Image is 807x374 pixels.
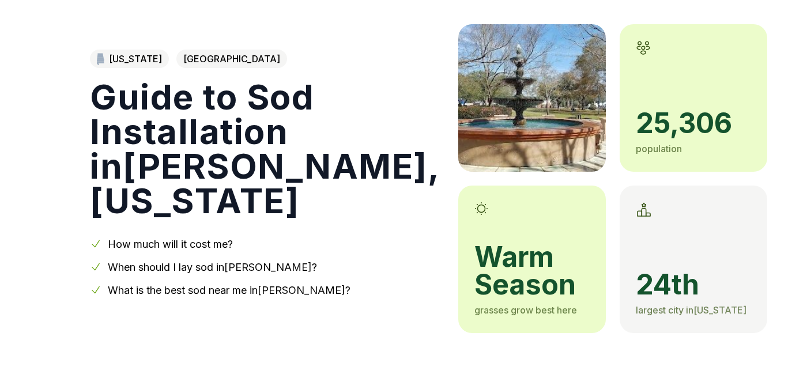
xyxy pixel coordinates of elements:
[108,238,233,250] a: How much will it cost me?
[474,243,590,299] span: warm season
[97,53,104,65] img: Alabama state outline
[636,109,751,137] span: 25,306
[108,284,350,296] a: What is the best sod near me in[PERSON_NAME]?
[108,261,317,273] a: When should I lay sod in[PERSON_NAME]?
[636,304,746,316] span: largest city in [US_STATE]
[458,24,606,172] img: A picture of Foley
[90,50,169,68] a: [US_STATE]
[90,80,440,218] h1: Guide to Sod Installation in [PERSON_NAME] , [US_STATE]
[636,143,682,154] span: population
[636,271,751,299] span: 24th
[176,50,287,68] span: [GEOGRAPHIC_DATA]
[474,304,577,316] span: grasses grow best here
